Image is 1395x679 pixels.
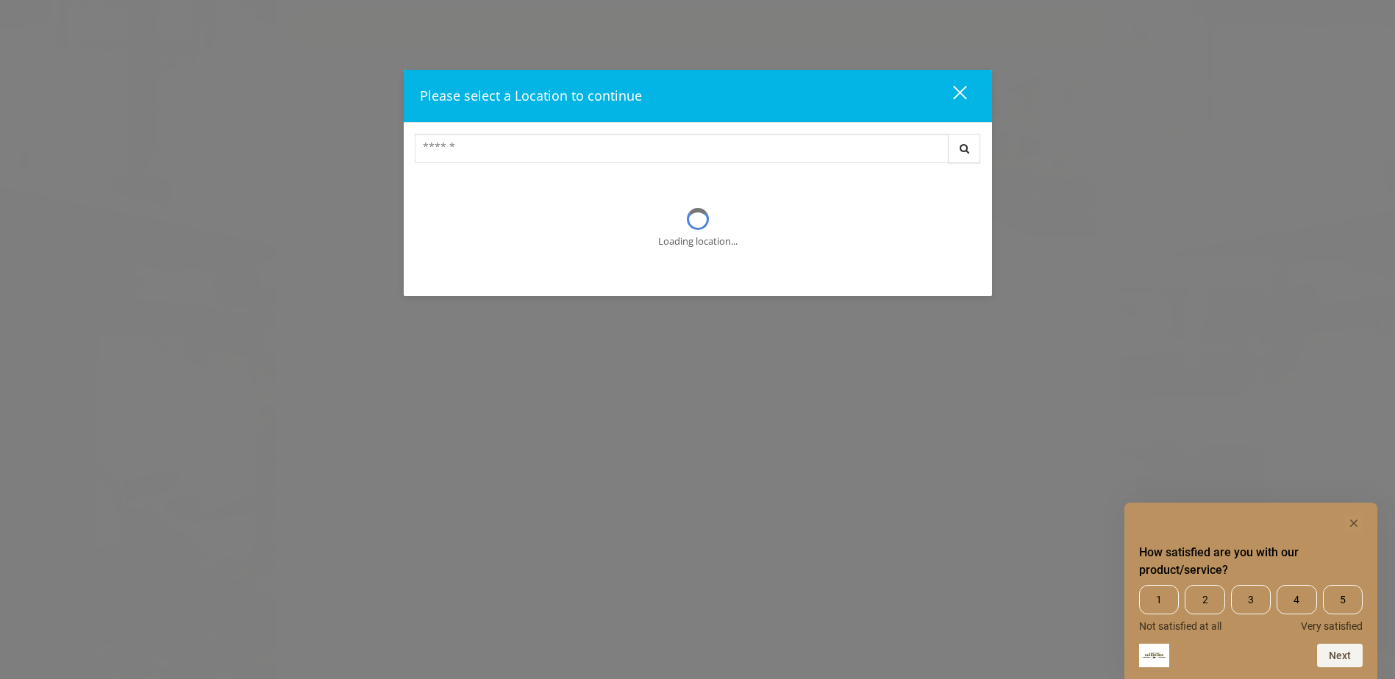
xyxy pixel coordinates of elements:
span: 1 [1139,585,1179,614]
span: 3 [1231,585,1271,614]
span: Please select a Location to continue [420,87,642,104]
button: Hide survey [1345,514,1363,532]
span: Not satisfied at all [1139,620,1221,632]
span: Very satisfied [1301,620,1363,632]
div: Center Select [415,134,981,170]
button: close dialog [926,81,976,111]
i: Search button [956,143,973,154]
span: 4 [1277,585,1316,614]
div: How satisfied are you with our product/service? Select an option from 1 to 5, with 1 being Not sa... [1139,514,1363,667]
div: How satisfied are you with our product/service? Select an option from 1 to 5, with 1 being Not sa... [1139,585,1363,632]
button: Next question [1317,644,1363,667]
span: 5 [1323,585,1363,614]
input: Search Center [415,134,949,163]
div: close dialog [936,85,966,107]
span: 2 [1185,585,1224,614]
h2: How satisfied are you with our product/service? Select an option from 1 to 5, with 1 being Not sa... [1139,544,1363,579]
div: Loading location... [658,234,738,249]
